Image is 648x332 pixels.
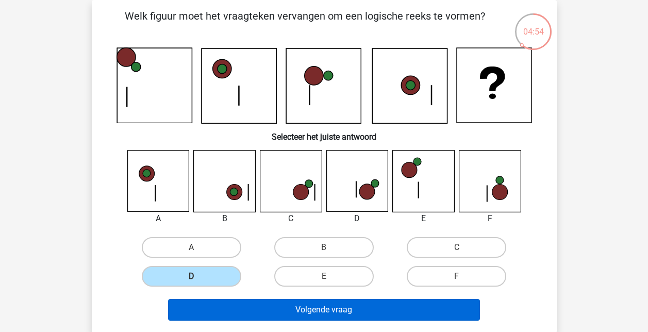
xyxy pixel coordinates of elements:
[120,212,197,225] div: A
[108,8,502,39] p: Welk figuur moet het vraagteken vervangen om een logische reeks te vormen?
[274,266,374,287] label: E
[186,212,263,225] div: B
[407,266,506,287] label: F
[514,12,553,38] div: 04:54
[319,212,396,225] div: D
[142,237,241,258] label: A
[252,212,330,225] div: C
[142,266,241,287] label: D
[168,299,480,321] button: Volgende vraag
[385,212,462,225] div: E
[274,237,374,258] label: B
[451,212,529,225] div: F
[407,237,506,258] label: C
[108,124,540,142] h6: Selecteer het juiste antwoord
